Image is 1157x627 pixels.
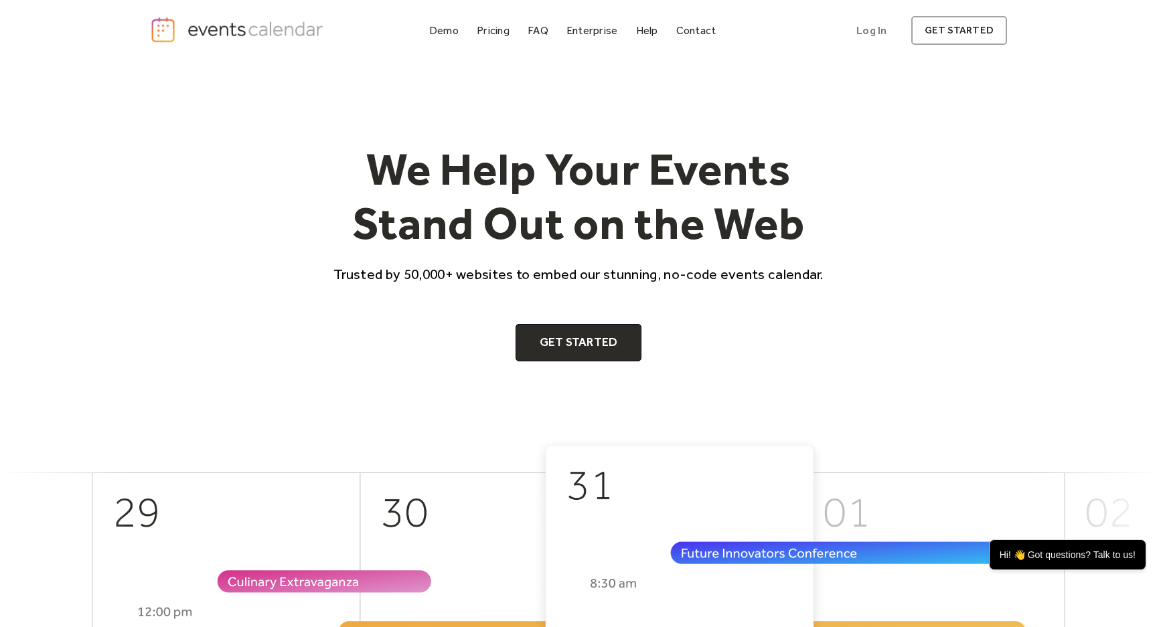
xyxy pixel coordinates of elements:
a: Log In [843,16,900,45]
div: Pricing [477,27,510,34]
div: Help [636,27,658,34]
h1: We Help Your Events Stand Out on the Web [321,142,836,251]
div: FAQ [528,27,548,34]
a: Help [631,21,664,39]
a: FAQ [522,21,554,39]
a: Pricing [471,21,515,39]
div: Demo [429,27,459,34]
p: Trusted by 50,000+ websites to embed our stunning, no-code events calendar. [321,264,836,284]
a: get started [911,16,1007,45]
a: Contact [671,21,722,39]
a: Enterprise [561,21,623,39]
a: home [150,16,327,43]
div: Enterprise [566,27,617,34]
div: Contact [676,27,716,34]
a: Get Started [516,324,642,361]
a: Demo [424,21,464,39]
